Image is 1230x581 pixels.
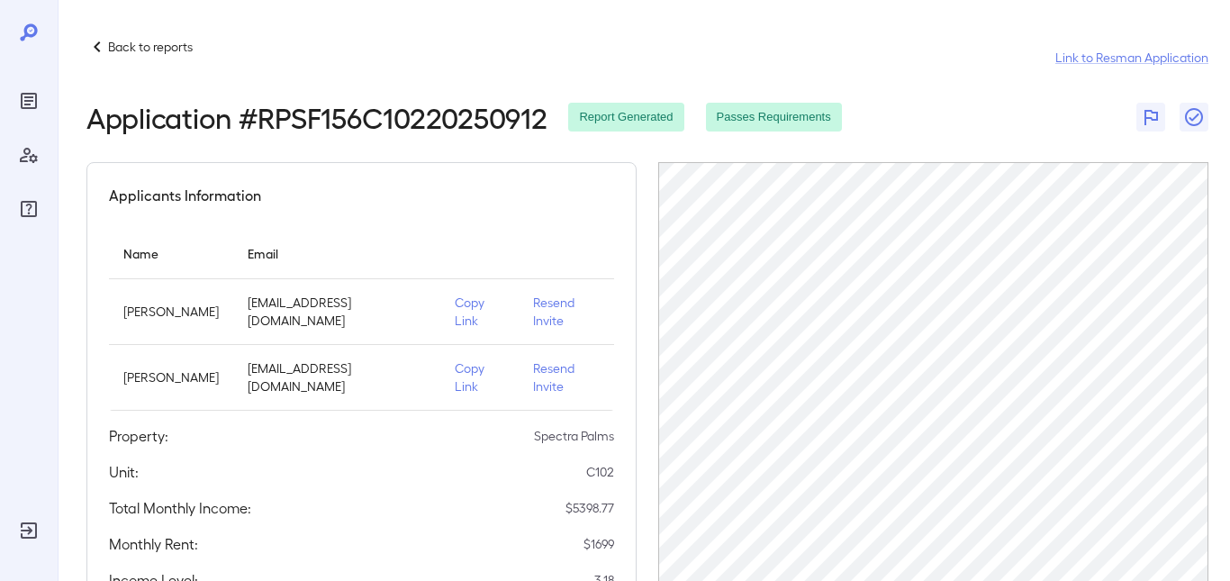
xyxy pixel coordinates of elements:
[455,294,504,330] p: Copy Link
[586,463,614,481] p: C102
[1136,103,1165,132] button: Flag Report
[248,294,426,330] p: [EMAIL_ADDRESS][DOMAIN_NAME]
[455,359,504,395] p: Copy Link
[533,359,600,395] p: Resend Invite
[109,533,198,555] h5: Monthly Rent:
[109,461,139,483] h5: Unit:
[568,109,683,126] span: Report Generated
[109,425,168,447] h5: Property:
[109,185,261,206] h5: Applicants Information
[109,228,233,279] th: Name
[14,516,43,545] div: Log Out
[248,359,426,395] p: [EMAIL_ADDRESS][DOMAIN_NAME]
[123,368,219,386] p: [PERSON_NAME]
[14,195,43,223] div: FAQ
[583,535,614,553] p: $ 1699
[1180,103,1208,132] button: Close Report
[109,497,251,519] h5: Total Monthly Income:
[706,109,842,126] span: Passes Requirements
[565,499,614,517] p: $ 5398.77
[233,228,440,279] th: Email
[14,86,43,115] div: Reports
[533,294,600,330] p: Resend Invite
[14,141,43,169] div: Manage Users
[534,427,614,445] p: Spectra Palms
[109,228,614,411] table: simple table
[108,38,193,56] p: Back to reports
[1055,49,1208,67] a: Link to Resman Application
[86,101,547,133] h2: Application # RPSF156C10220250912
[123,303,219,321] p: [PERSON_NAME]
